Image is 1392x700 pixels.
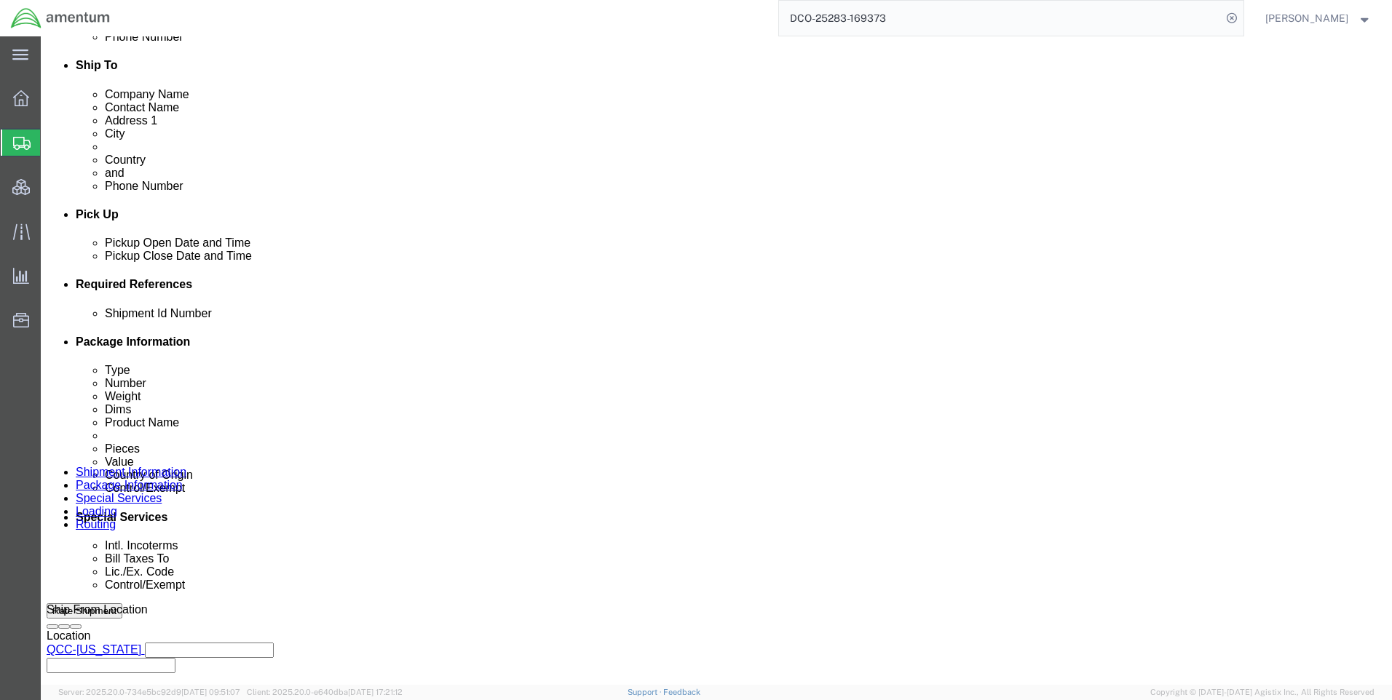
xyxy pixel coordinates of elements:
[1265,9,1372,27] button: [PERSON_NAME]
[348,688,403,696] span: [DATE] 17:21:12
[41,36,1392,685] iframe: FS Legacy Container
[181,688,240,696] span: [DATE] 09:51:07
[779,1,1222,36] input: Search for shipment number, reference number
[58,688,240,696] span: Server: 2025.20.0-734e5bc92d9
[663,688,700,696] a: Feedback
[10,7,111,29] img: logo
[1265,10,1348,26] span: Ray Cheatteam
[1150,686,1375,699] span: Copyright © [DATE]-[DATE] Agistix Inc., All Rights Reserved
[628,688,664,696] a: Support
[247,688,403,696] span: Client: 2025.20.0-e640dba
